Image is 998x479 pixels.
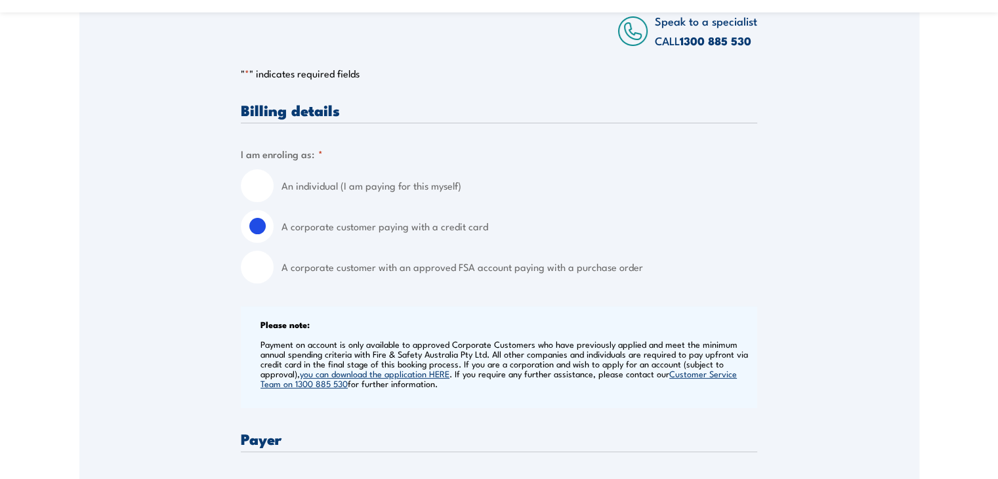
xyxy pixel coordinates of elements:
a: 1300 885 530 [680,32,751,49]
label: An individual (I am paying for this myself) [281,169,757,202]
legend: I am enroling as: [241,146,323,161]
p: " " indicates required fields [241,67,757,80]
h3: Payer [241,431,757,446]
span: Speak to a specialist CALL [655,12,757,49]
b: Please note: [260,318,310,331]
label: A corporate customer paying with a credit card [281,210,757,243]
h3: Billing details [241,102,757,117]
a: Customer Service Team on 1300 885 530 [260,367,737,389]
p: Payment on account is only available to approved Corporate Customers who have previously applied ... [260,339,754,388]
label: A corporate customer with an approved FSA account paying with a purchase order [281,251,757,283]
a: you can download the application HERE [300,367,449,379]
